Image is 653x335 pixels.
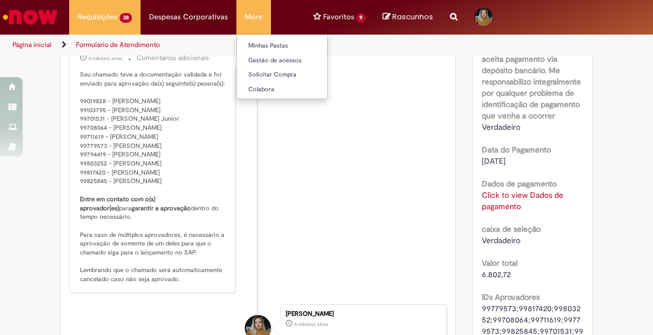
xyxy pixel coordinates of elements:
b: caixa de seleção [482,224,541,234]
p: Seu chamado teve a documentação validada e foi enviado para aprovação da(s) seguinte(s) pessoa(s)... [80,70,226,284]
span: Rascunhos [392,11,433,22]
a: Colabora [237,83,362,96]
b: Valor total [482,258,518,268]
span: More [245,11,262,23]
a: Click to view Dados de pagamento [482,190,563,211]
a: Minhas Pastas [237,40,362,52]
span: Verdadeiro [482,235,520,245]
span: 9 [357,13,366,23]
time: 15/06/2025 21:51:37 [88,55,122,62]
b: Afirmo que o órgão credor tem dados bancários cadastrados no SAP e que aceita pagamento via depós... [482,20,581,121]
a: Página inicial [12,40,52,49]
span: 6.802,72 [482,269,511,279]
b: Dados de pagamento [482,179,557,189]
span: [DATE] [482,156,506,166]
img: ServiceNow [1,6,60,28]
b: garantir a aprovação [132,204,191,213]
span: Despesas Corporativas [149,11,228,23]
div: [PERSON_NAME] [286,311,440,317]
a: Gestão de acessos [237,54,362,67]
small: Comentários adicionais [137,53,209,63]
a: Formulário de Atendimento [76,40,160,49]
span: Requisições [78,11,117,23]
span: 4 mês(es) atrás [88,55,122,62]
span: 4 mês(es) atrás [294,321,328,328]
a: Solicitar Compra [237,69,362,81]
time: 12/06/2025 09:51:35 [294,321,328,328]
span: 38 [120,13,132,23]
b: Entre em contato com o(s) aprovador(es) [80,195,157,213]
ul: More [236,34,328,99]
a: No momento, sua lista de rascunhos tem 0 Itens [383,11,433,22]
ul: Trilhas de página [9,35,372,56]
b: Data do Pagamento [482,145,551,155]
span: Verdadeiro [482,122,520,132]
span: Favoritos [323,11,354,23]
b: IDs Aprovadores [482,292,540,302]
